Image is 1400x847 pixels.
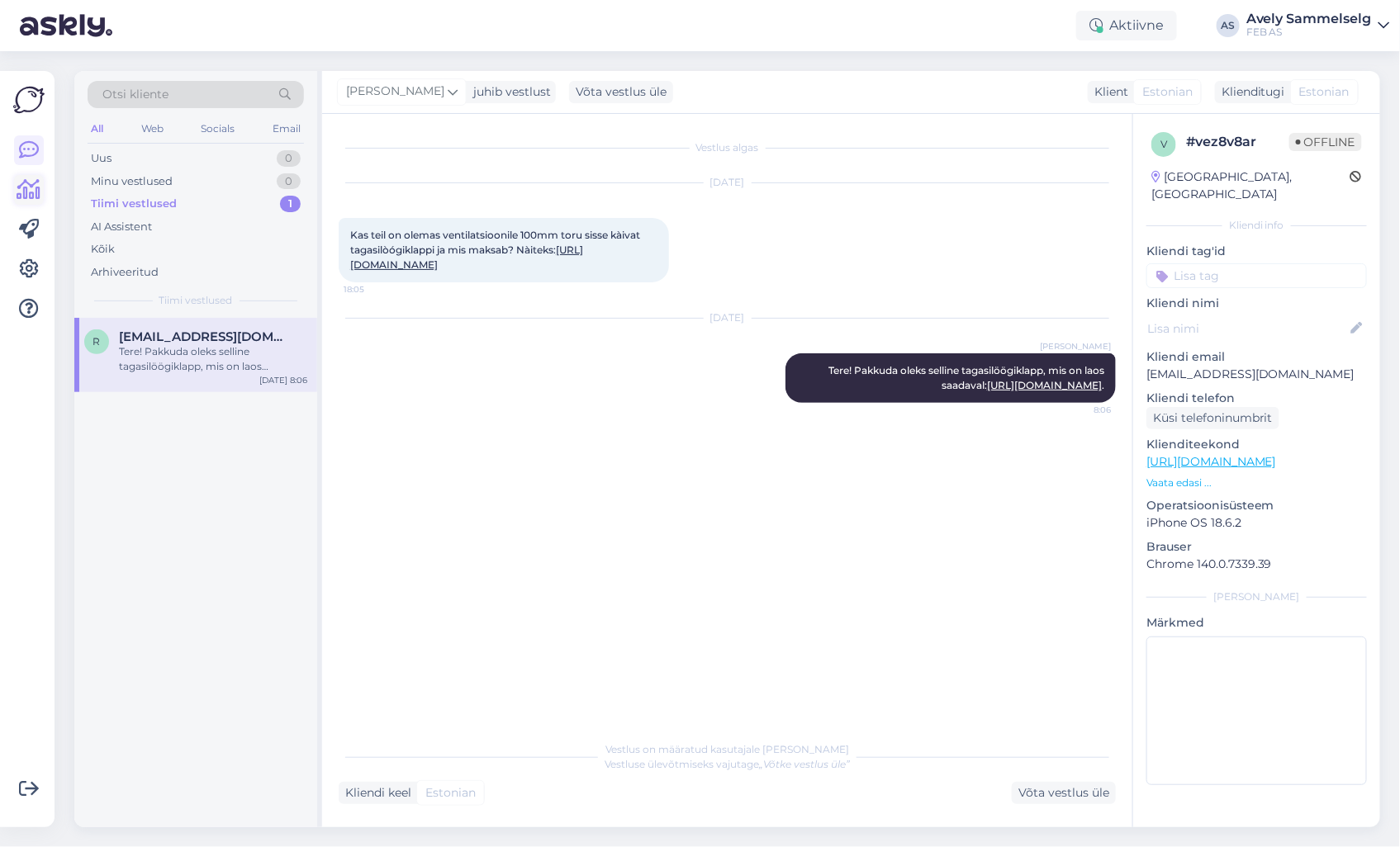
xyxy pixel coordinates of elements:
[1012,782,1116,804] div: Võta vestlus üle
[1049,404,1111,416] span: 8:06
[339,175,1116,190] div: [DATE]
[1146,476,1367,490] p: Vaata edasi ...
[1076,11,1177,40] div: Aktiivne
[1146,614,1367,632] p: Märkmed
[91,196,177,212] div: Tiimi vestlused
[138,118,167,140] div: Web
[1088,83,1128,101] div: Klient
[1217,14,1240,37] div: AS
[759,758,850,770] i: „Võtke vestlus üle”
[569,81,673,103] div: Võta vestlus üle
[13,84,45,116] img: Askly Logo
[339,310,1116,325] div: [DATE]
[119,344,307,374] div: Tere! Pakkuda oleks selline tagasilöögiklapp, mis on laos saadaval: [URL][DOMAIN_NAME] .
[1215,83,1285,101] div: Klienditugi
[1151,168,1350,203] div: [GEOGRAPHIC_DATA], [GEOGRAPHIC_DATA]
[339,140,1116,155] div: Vestlus algas
[605,743,849,755] span: Vestlus on määratud kasutajale [PERSON_NAME]
[259,374,307,386] div: [DATE] 8:06
[88,118,107,140] div: All
[344,283,406,296] span: 18:05
[91,150,112,167] div: Uus
[1146,263,1367,288] input: Lisa tag
[1146,243,1367,260] p: Kliendi tag'id
[1246,12,1372,26] div: Avely Sammelselg
[339,784,411,802] div: Kliendi keel
[1146,218,1367,233] div: Kliendi info
[102,86,168,103] span: Otsi kliente
[277,150,301,167] div: 0
[197,118,238,140] div: Socials
[1246,26,1372,39] div: FEB AS
[1146,407,1279,429] div: Küsi telefoninumbrit
[1146,589,1367,604] div: [PERSON_NAME]
[605,758,850,770] span: Vestluse ülevõtmiseks vajutage
[1146,366,1367,383] p: [EMAIL_ADDRESS][DOMAIN_NAME]
[91,219,152,235] div: AI Assistent
[1147,319,1348,338] input: Lisa nimi
[467,83,551,101] div: juhib vestlust
[269,118,304,140] div: Email
[1146,295,1367,312] p: Kliendi nimi
[1289,133,1362,151] span: Offline
[277,173,301,190] div: 0
[1146,436,1367,453] p: Klienditeekond
[91,173,173,190] div: Minu vestlused
[91,241,115,258] div: Kõik
[1146,497,1367,514] p: Operatsioonisüsteem
[350,229,643,271] span: Kas teil on olemas ventilatsioonile 100mm toru sisse kàivat tagasilòógiklappi ja mis maksab? Nàit...
[1040,340,1111,353] span: [PERSON_NAME]
[1146,538,1367,556] p: Brauser
[1160,138,1167,150] span: v
[159,293,233,308] span: Tiimi vestlused
[987,379,1102,391] a: [URL][DOMAIN_NAME]
[93,335,101,348] span: r
[828,364,1107,391] span: Tere! Pakkuda oleks selline tagasilöögiklapp, mis on laos saadaval: .
[1142,83,1193,101] span: Estonian
[1299,83,1350,101] span: Estonian
[119,329,291,344] span: riho.jyrvetson@gmail.com
[280,196,301,212] div: 1
[1146,556,1367,573] p: Chrome 140.0.7339.39
[1146,514,1367,532] p: iPhone OS 18.6.2
[1146,454,1276,469] a: [URL][DOMAIN_NAME]
[1246,12,1390,39] a: Avely SammelselgFEB AS
[1146,390,1367,407] p: Kliendi telefon
[425,784,476,802] span: Estonian
[1186,132,1289,152] div: # vez8v8ar
[91,264,159,281] div: Arhiveeritud
[1146,348,1367,366] p: Kliendi email
[346,83,444,101] span: [PERSON_NAME]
